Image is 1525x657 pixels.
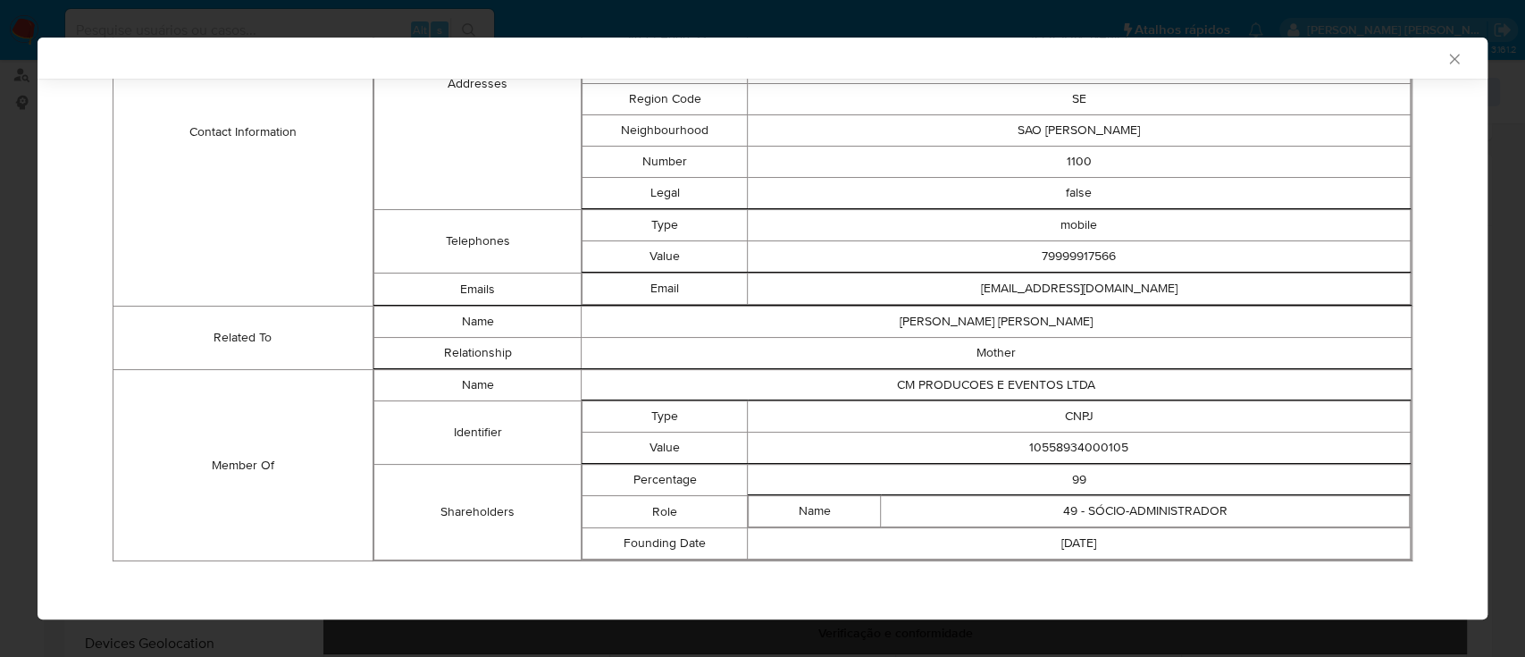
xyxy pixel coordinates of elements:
td: Identifier [373,401,581,465]
td: Value [582,433,748,464]
td: 99 [748,465,1411,496]
td: Type [582,401,748,433]
td: Name [749,496,881,527]
td: 10558934000105 [748,433,1411,464]
td: CM PRODUCOES E EVENTOS LTDA [582,370,1412,401]
td: Name [373,307,581,338]
td: Emails [373,274,581,306]
td: [EMAIL_ADDRESS][DOMAIN_NAME] [748,274,1411,305]
td: Percentage [582,465,748,496]
td: CNPJ [748,401,1411,433]
td: 49 - SÓCIO-ADMINISTRADOR [881,496,1410,527]
td: Name [373,370,581,401]
td: Number [582,147,748,178]
td: 1100 [748,147,1411,178]
td: [PERSON_NAME] [PERSON_NAME] [582,307,1412,338]
td: Type [582,210,748,241]
div: closure-recommendation-modal [38,38,1487,619]
td: Related To [113,307,373,370]
td: Email [582,274,748,305]
td: Neighbourhood [582,115,748,147]
td: Role [582,496,748,528]
td: [DATE] [748,528,1411,560]
td: 79999917566 [748,241,1411,273]
td: Shareholders [373,465,581,560]
td: SE [748,84,1411,115]
td: Region Code [582,84,748,115]
td: Mother [582,338,1412,369]
td: mobile [748,210,1411,241]
td: Relationship [373,338,581,369]
td: Legal [582,178,748,209]
td: false [748,178,1411,209]
td: Member Of [113,370,373,561]
td: Founding Date [582,528,748,560]
button: Fechar a janela [1445,50,1462,66]
td: SAO [PERSON_NAME] [748,115,1411,147]
td: Telephones [373,210,581,274]
td: Value [582,241,748,273]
